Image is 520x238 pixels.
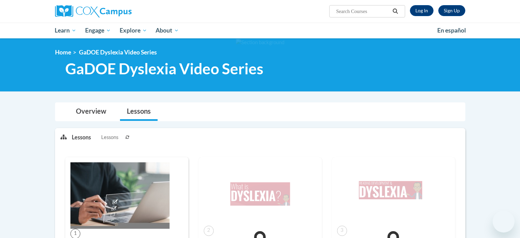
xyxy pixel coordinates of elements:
[101,134,118,141] span: Lessons
[55,26,76,35] span: Learn
[156,26,179,35] span: About
[65,60,263,78] span: GaDOE Dyslexia Video Series
[236,39,284,46] img: Section background
[51,23,81,38] a: Learn
[151,23,183,38] a: About
[120,103,158,121] a: Lessons
[337,162,450,226] img: Course Image
[70,162,170,229] img: Course Image
[85,26,111,35] span: Engage
[120,26,147,35] span: Explore
[55,5,185,17] a: Cox Campus
[79,49,157,56] span: GaDOE Dyslexia Video Series
[433,23,470,38] a: En español
[493,211,515,233] iframe: Button to launch messaging window
[55,5,132,17] img: Cox Campus
[204,162,317,226] img: Course Image
[335,7,390,15] input: Search Courses
[45,23,476,38] div: Main menu
[410,5,434,16] a: Log In
[437,27,466,34] span: En español
[72,134,91,141] p: Lessons
[69,103,113,121] a: Overview
[204,226,214,236] span: 2
[55,49,71,56] a: Home
[81,23,115,38] a: Engage
[390,7,400,15] button: Search
[115,23,151,38] a: Explore
[337,226,347,236] span: 3
[438,5,465,16] a: Register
